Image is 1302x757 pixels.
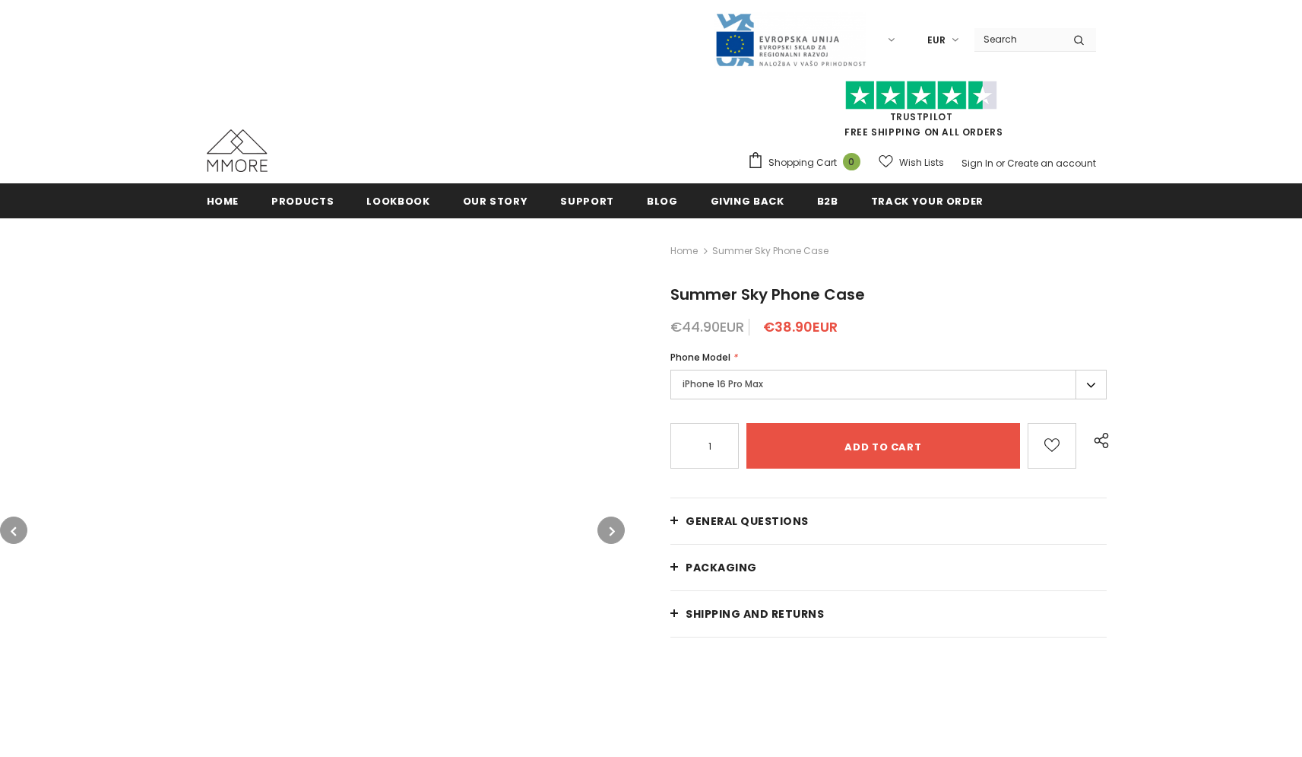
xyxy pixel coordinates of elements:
[711,183,784,218] a: Giving back
[366,183,429,218] a: Lookbook
[817,194,838,208] span: B2B
[670,498,1107,544] a: General Questions
[879,149,944,176] a: Wish Lists
[560,183,614,218] a: support
[711,194,784,208] span: Giving back
[686,606,824,622] span: Shipping and returns
[843,153,860,170] span: 0
[670,317,744,336] span: €44.90EUR
[712,242,828,260] span: Summer Sky Phone Case
[996,157,1005,170] span: or
[714,33,866,46] a: Javni Razpis
[271,183,334,218] a: Products
[747,87,1096,138] span: FREE SHIPPING ON ALL ORDERS
[686,514,809,529] span: General Questions
[1007,157,1096,170] a: Create an account
[899,155,944,170] span: Wish Lists
[670,351,730,364] span: Phone Model
[670,370,1107,399] label: iPhone 16 Pro Max
[647,183,678,218] a: Blog
[670,591,1107,637] a: Shipping and returns
[271,194,334,208] span: Products
[670,284,865,305] span: Summer Sky Phone Case
[714,12,866,68] img: Javni Razpis
[366,194,429,208] span: Lookbook
[927,33,946,48] span: EUR
[560,194,614,208] span: support
[207,183,239,218] a: Home
[670,545,1107,590] a: PACKAGING
[961,157,993,170] a: Sign In
[647,194,678,208] span: Blog
[207,194,239,208] span: Home
[763,317,838,336] span: €38.90EUR
[463,183,528,218] a: Our Story
[871,183,984,218] a: Track your order
[817,183,838,218] a: B2B
[845,81,997,110] img: Trust Pilot Stars
[974,28,1062,50] input: Search Site
[463,194,528,208] span: Our Story
[768,155,837,170] span: Shopping Cart
[890,110,953,123] a: Trustpilot
[686,560,757,575] span: PACKAGING
[746,423,1019,469] input: Add to cart
[207,129,268,172] img: MMORE Cases
[871,194,984,208] span: Track your order
[747,151,868,174] a: Shopping Cart 0
[670,242,698,260] a: Home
